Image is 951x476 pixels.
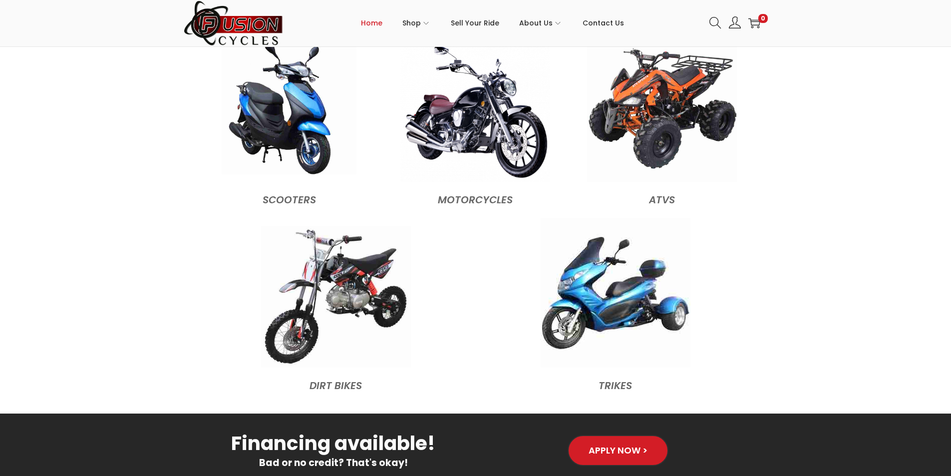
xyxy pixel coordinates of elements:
[201,186,377,208] figcaption: Scooters
[451,0,499,45] a: Sell Your Ride
[574,186,750,208] figcaption: ATVs
[519,0,563,45] a: About Us
[284,0,702,45] nav: Primary navigation
[201,372,471,394] figcaption: Dirt Bikes
[196,434,471,453] h3: Financing available!
[402,0,431,45] a: Shop
[451,10,499,35] span: Sell Your Ride
[748,17,760,29] a: 0
[583,0,624,45] a: Contact Us
[519,10,553,35] span: About Us
[583,10,624,35] span: Contact Us
[361,10,382,35] span: Home
[196,458,471,468] h4: Bad or no credit? That's okay!
[481,372,750,394] figcaption: Trikes
[387,186,564,208] figcaption: MOTORCYCLES
[402,10,421,35] span: Shop
[589,446,647,455] span: Apply Now >
[568,435,668,466] a: Apply Now >
[361,0,382,45] a: Home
